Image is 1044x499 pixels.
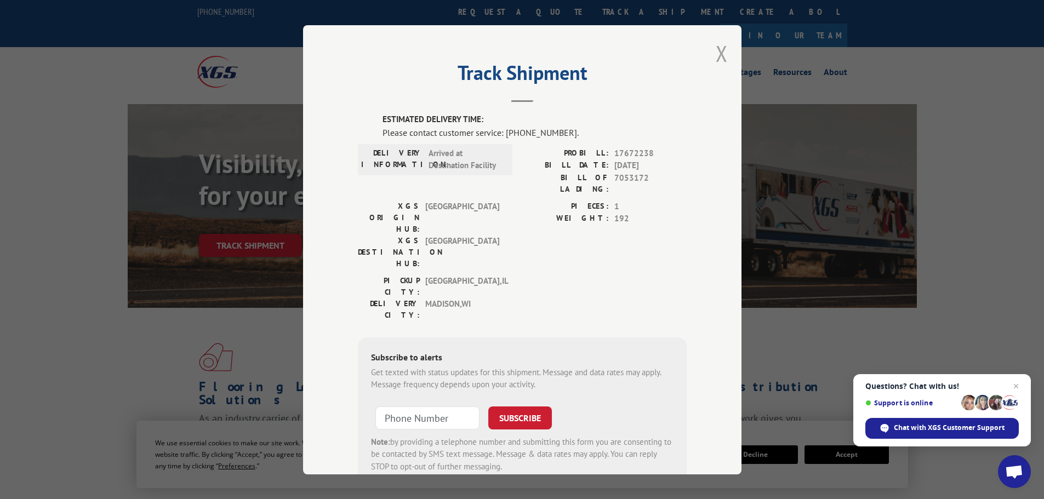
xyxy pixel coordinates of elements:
label: PICKUP CITY: [358,274,420,297]
label: PIECES: [522,200,609,213]
button: SUBSCRIBE [488,406,552,429]
div: by providing a telephone number and submitting this form you are consenting to be contacted by SM... [371,435,674,473]
span: 17672238 [614,147,687,159]
span: Chat with XGS Customer Support [894,423,1005,433]
span: Support is online [865,399,957,407]
strong: Note: [371,436,390,446]
div: Get texted with status updates for this shipment. Message and data rates may apply. Message frequ... [371,366,674,391]
span: Close chat [1009,380,1023,393]
span: [GEOGRAPHIC_DATA] [425,200,499,234]
label: XGS DESTINATION HUB: [358,234,420,269]
label: XGS ORIGIN HUB: [358,200,420,234]
span: 7053172 [614,171,687,194]
label: WEIGHT: [522,213,609,225]
span: 192 [614,213,687,225]
div: Open chat [998,455,1031,488]
h2: Track Shipment [358,65,687,86]
span: [DATE] [614,159,687,172]
label: DELIVERY CITY: [358,297,420,320]
div: Subscribe to alerts [371,350,674,366]
span: MADISON , WI [425,297,499,320]
span: 1 [614,200,687,213]
span: [GEOGRAPHIC_DATA] , IL [425,274,499,297]
div: Please contact customer service: [PHONE_NUMBER]. [383,125,687,139]
label: DELIVERY INFORMATION: [361,147,423,171]
div: Chat with XGS Customer Support [865,418,1019,439]
span: [GEOGRAPHIC_DATA] [425,234,499,269]
input: Phone Number [375,406,480,429]
button: Close modal [716,39,728,68]
label: BILL OF LADING: [522,171,609,194]
label: BILL DATE: [522,159,609,172]
span: Arrived at Destination Facility [429,147,503,171]
span: Questions? Chat with us! [865,382,1019,391]
label: PROBILL: [522,147,609,159]
label: ESTIMATED DELIVERY TIME: [383,113,687,126]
